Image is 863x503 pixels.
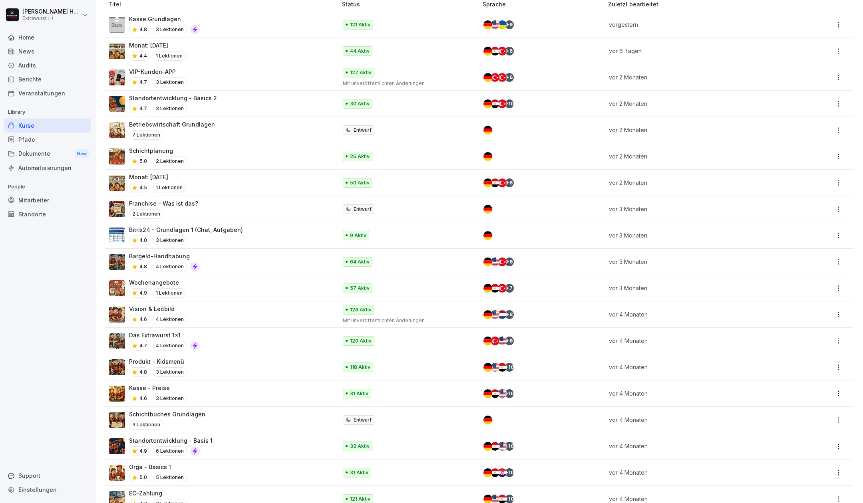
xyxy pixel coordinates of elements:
[139,105,147,112] p: 4.7
[491,47,499,55] img: eg.svg
[354,416,372,424] p: Entwurf
[4,161,91,175] div: Automatisierungen
[498,73,507,82] img: tr.svg
[350,69,372,76] p: 127 Aktiv
[609,389,781,398] p: vor 4 Monaten
[609,126,781,134] p: vor 2 Monaten
[129,67,187,76] p: VIP-Kunden-APP
[109,201,125,217] img: fd228p8gennu2yk7lvewu6l1.png
[491,73,499,82] img: tr.svg
[609,20,781,29] p: vorgestern
[350,232,366,239] p: 9 Aktiv
[153,341,187,351] p: 4 Lektionen
[350,390,368,397] p: 31 Aktiv
[109,412,125,428] img: xcnwcvylhk8xcr0mnkt6j1aw.png
[498,337,507,345] img: us.svg
[609,47,781,55] p: vor 6 Tagen
[343,317,470,324] p: Mit unveröffentlichten Änderungen
[609,337,781,345] p: vor 4 Monaten
[129,489,187,497] p: EC-Zahlung
[4,133,91,147] a: Pfade
[498,20,507,29] img: ua.svg
[4,193,91,207] div: Mitarbeiter
[129,94,217,102] p: Standortentwicklung - Basics 2
[139,368,147,376] p: 4.8
[350,443,370,450] p: 32 Aktiv
[350,48,370,55] p: 44 Aktiv
[4,180,91,193] p: People
[153,446,187,456] p: 6 Lektionen
[491,468,499,477] img: eg.svg
[109,149,125,164] img: c5aux04luvp2sey7l1nulazl.png
[153,183,186,192] p: 1 Lektionen
[491,363,499,372] img: us.svg
[4,147,91,161] div: Dokumente
[609,310,781,319] p: vor 4 Monaten
[109,307,125,323] img: e3zkrmd6y1mcqvn0xc9mk8l3.png
[4,30,91,44] a: Home
[129,463,187,471] p: Orga - Basics 1
[491,310,499,319] img: us.svg
[129,278,186,287] p: Wochenangebote
[139,263,147,270] p: 4.8
[153,236,187,245] p: 3 Lektionen
[354,127,372,134] p: Entwurf
[505,442,514,451] div: + 10
[129,357,187,366] p: Produkt - Kidsmenü
[4,72,91,86] a: Berichte
[129,384,187,392] p: Kasse - Preise
[153,104,187,113] p: 3 Lektionen
[129,331,200,339] p: Das Extrawurst 1x1
[4,469,91,483] div: Support
[491,20,499,29] img: us.svg
[491,337,499,345] img: tr.svg
[491,284,499,293] img: eg.svg
[350,469,368,476] p: 31 Aktiv
[609,257,781,266] p: vor 3 Monaten
[139,474,147,481] p: 5.0
[109,254,125,270] img: hvahv6io35kp5pahucluw1ov.png
[4,483,91,497] a: Einstellungen
[498,442,507,451] img: us.svg
[109,43,125,59] img: fl3muk5js3wygrkwqyiivn89.png
[483,284,492,293] img: de.svg
[609,99,781,108] p: vor 2 Monaten
[505,178,514,187] div: + 6
[498,284,507,293] img: tr.svg
[609,468,781,477] p: vor 4 Monaten
[483,152,492,161] img: de.svg
[4,207,91,221] div: Standorte
[609,363,781,371] p: vor 4 Monaten
[505,310,514,319] div: + 8
[4,106,91,119] p: Library
[350,364,370,371] p: 118 Aktiv
[153,288,186,298] p: 1 Lektionen
[139,26,147,33] p: 4.8
[4,44,91,58] a: News
[4,86,91,100] a: Veranstaltungen
[139,52,147,59] p: 4.4
[350,100,370,107] p: 30 Aktiv
[498,257,507,266] img: tr.svg
[139,158,147,165] p: 5.0
[505,20,514,29] div: + 9
[483,47,492,55] img: de.svg
[483,257,492,266] img: de.svg
[609,73,781,81] p: vor 2 Monaten
[109,333,125,349] img: bvd31u6mkesr7vmkpkn0ga3w.png
[4,119,91,133] a: Kurse
[491,442,499,451] img: eg.svg
[350,306,372,313] p: 126 Aktiv
[609,231,781,240] p: vor 3 Monaten
[505,284,514,293] div: + 7
[129,199,198,208] p: Franchise - Was ist das?
[75,149,89,158] div: New
[491,178,499,187] img: eg.svg
[354,206,372,213] p: Entwurf
[153,156,187,166] p: 2 Lektionen
[505,468,514,477] div: + 10
[139,184,147,191] p: 4.5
